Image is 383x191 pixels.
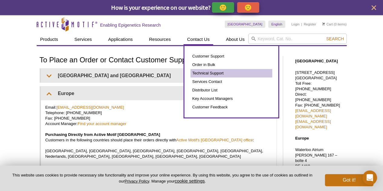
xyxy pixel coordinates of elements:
img: Your Cart [322,22,325,25]
a: Register [304,22,316,26]
a: Find your account manager [78,121,127,126]
a: Cart [322,22,333,26]
strong: Europe [295,136,309,140]
button: close [370,4,378,12]
a: Order in Bulk [190,61,272,69]
p: 🙁 [244,4,252,11]
a: [EMAIL_ADDRESS][DOMAIN_NAME] [295,119,331,129]
h2: Enabling Epigenetics Research [100,22,161,28]
a: Contact Us [183,34,213,45]
p: [STREET_ADDRESS] [GEOGRAPHIC_DATA] Toll Free: [PHONE_NUMBER] Direct: [PHONE_NUMBER] Fax: [PHONE_N... [295,70,344,130]
a: Services Contact [190,77,272,86]
p: This website uses cookies to provide necessary site functionality and improve your online experie... [10,173,315,184]
li: | [301,21,302,28]
a: [EMAIL_ADDRESS][DOMAIN_NAME] [295,108,331,118]
button: cookie settings [175,178,205,183]
li: (0 items) [322,21,347,28]
button: Search [324,36,345,41]
a: Privacy Policy [124,179,149,183]
input: Keyword, Cat. No. [248,34,347,44]
p: Email: Telephone: [PHONE_NUMBER] Fax: [PHONE_NUMBER] Account Manager: Customers in the following ... [45,105,272,159]
a: Services [71,34,96,45]
a: Customer Feedback [190,103,272,111]
button: Got it! [325,174,373,186]
a: Active Motif's [GEOGRAPHIC_DATA] office [176,138,253,142]
div: Open Intercom Messenger [362,170,377,185]
h1: To Place an Order or Contact Customer Support [40,56,277,65]
a: Resources [145,34,174,45]
span: Purchasing Directly from Active Motif [GEOGRAPHIC_DATA] [45,132,160,137]
a: English [268,21,285,28]
a: [GEOGRAPHIC_DATA] [225,21,266,28]
strong: [GEOGRAPHIC_DATA] [295,59,338,63]
span: Search [326,36,344,41]
summary: [GEOGRAPHIC_DATA] and [GEOGRAPHIC_DATA] [41,69,276,82]
a: Login [291,22,299,26]
a: Customer Support [190,52,272,61]
a: About Us [222,34,248,45]
a: Key Account Managers [190,94,272,103]
summary: Europe [41,87,276,100]
span: [PERSON_NAME] 167 – boîte 4 BE-1410 [GEOGRAPHIC_DATA], [GEOGRAPHIC_DATA] [295,153,337,179]
a: Applications [104,34,136,45]
a: Technical Support [190,69,272,77]
a: Products [37,34,62,45]
a: [EMAIL_ADDRESS][DOMAIN_NAME] [56,105,124,110]
span: How is your experience on our website? [111,4,211,11]
p: 🙂 [219,4,227,11]
a: Distributor List [190,86,272,94]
